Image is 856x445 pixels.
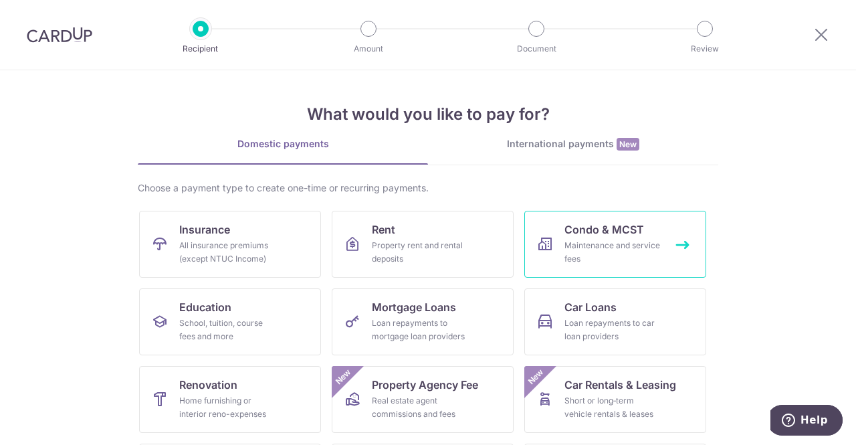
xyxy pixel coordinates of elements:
[655,42,754,56] p: Review
[564,377,676,393] span: Car Rentals & Leasing
[564,299,617,315] span: Car Loans
[179,299,231,315] span: Education
[372,377,478,393] span: Property Agency Fee
[30,9,58,21] span: Help
[179,377,237,393] span: Renovation
[179,221,230,238] span: Insurance
[151,42,250,56] p: Recipient
[770,405,843,438] iframe: Opens a widget where you can find more information
[372,221,395,238] span: Rent
[138,102,718,126] h4: What would you like to pay for?
[179,394,276,421] div: Home furnishing or interior reno-expenses
[372,317,468,343] div: Loan repayments to mortgage loan providers
[428,137,718,151] div: International payments
[564,394,661,421] div: Short or long‑term vehicle rentals & leases
[564,221,644,238] span: Condo & MCST
[139,288,321,355] a: EducationSchool, tuition, course fees and more
[27,27,92,43] img: CardUp
[564,239,661,266] div: Maintenance and service fees
[524,211,706,278] a: Condo & MCSTMaintenance and service fees
[564,317,661,343] div: Loan repayments to car loan providers
[525,366,547,388] span: New
[617,138,639,151] span: New
[139,211,321,278] a: InsuranceAll insurance premiums (except NTUC Income)
[319,42,418,56] p: Amount
[332,288,514,355] a: Mortgage LoansLoan repayments to mortgage loan providers
[332,211,514,278] a: RentProperty rent and rental deposits
[332,366,514,433] a: Property Agency FeeReal estate agent commissions and feesNew
[179,317,276,343] div: School, tuition, course fees and more
[524,288,706,355] a: Car LoansLoan repayments to car loan providers
[139,366,321,433] a: RenovationHome furnishing or interior reno-expenses
[524,366,706,433] a: Car Rentals & LeasingShort or long‑term vehicle rentals & leasesNew
[372,239,468,266] div: Property rent and rental deposits
[332,366,354,388] span: New
[372,394,468,421] div: Real estate agent commissions and fees
[179,239,276,266] div: All insurance premiums (except NTUC Income)
[138,181,718,195] div: Choose a payment type to create one-time or recurring payments.
[372,299,456,315] span: Mortgage Loans
[487,42,586,56] p: Document
[138,137,428,151] div: Domestic payments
